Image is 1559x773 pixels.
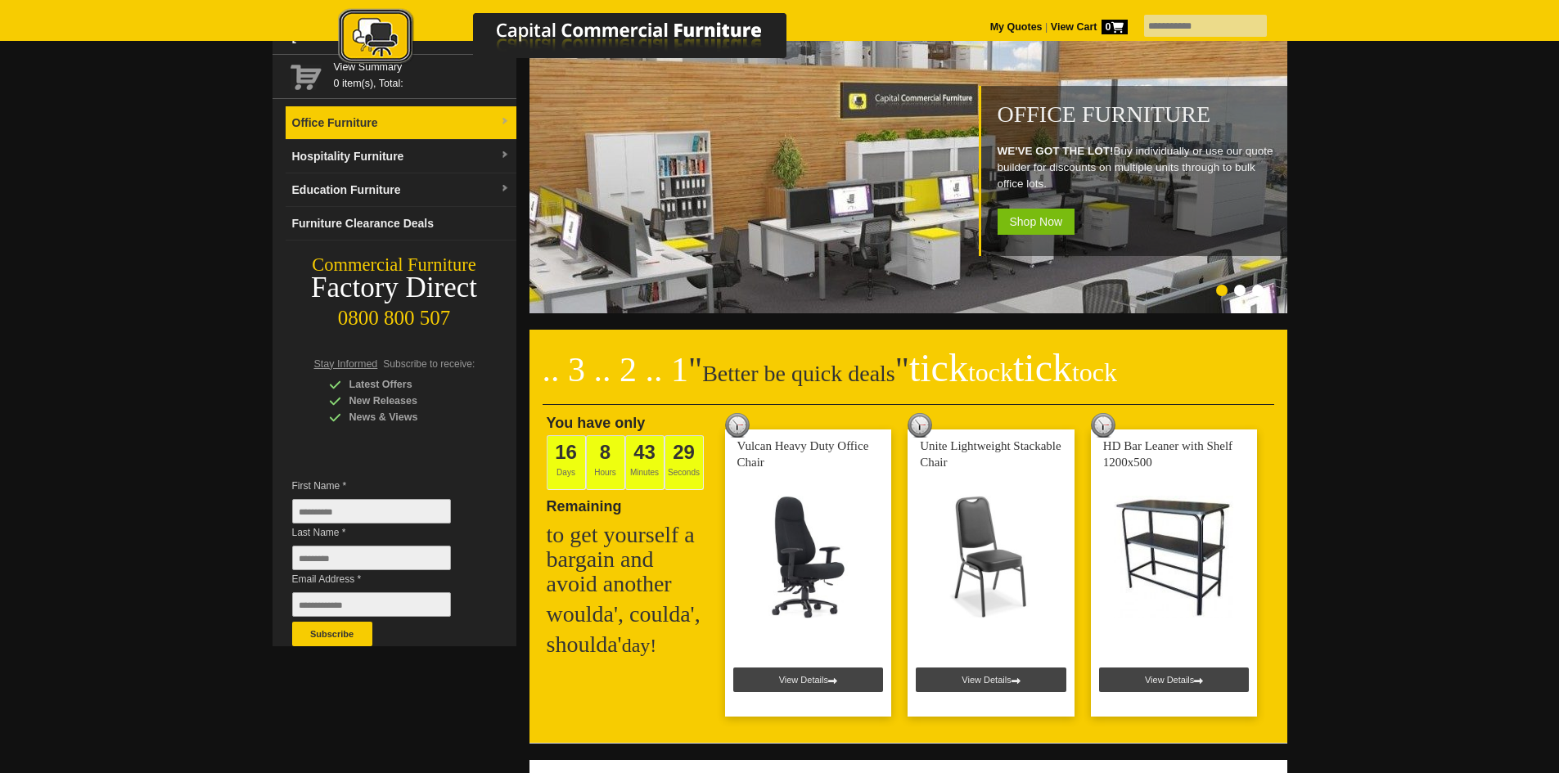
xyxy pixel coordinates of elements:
[1234,285,1246,296] li: Page dot 2
[633,441,656,463] span: 43
[543,351,689,389] span: .. 3 .. 2 .. 1
[273,299,516,330] div: 0800 800 507
[293,8,866,68] img: Capital Commercial Furniture Logo
[314,358,378,370] span: Stay Informed
[329,376,484,393] div: Latest Offers
[665,435,704,490] span: Seconds
[286,106,516,140] a: Office Furnituredropdown
[600,441,611,463] span: 8
[500,151,510,160] img: dropdown
[529,304,1291,316] a: Office Furniture WE'VE GOT THE LOT!Buy individually or use our quote builder for discounts on mul...
[292,546,451,570] input: Last Name *
[500,117,510,127] img: dropdown
[547,435,586,490] span: Days
[292,499,451,524] input: First Name *
[1048,21,1127,33] a: View Cart0
[292,478,475,494] span: First Name *
[547,632,710,658] h2: shoulda'
[500,184,510,194] img: dropdown
[586,435,625,490] span: Hours
[292,524,475,541] span: Last Name *
[1252,285,1264,296] li: Page dot 3
[622,635,657,656] span: day!
[1091,413,1115,438] img: tick tock deal clock
[286,173,516,207] a: Education Furnituredropdown
[329,393,484,409] div: New Releases
[998,209,1075,235] span: Shop Now
[1051,21,1128,33] strong: View Cart
[555,441,577,463] span: 16
[383,358,475,370] span: Subscribe to receive:
[292,622,372,646] button: Subscribe
[1072,357,1117,387] span: tock
[998,143,1279,192] p: Buy individually or use our quote builder for discounts on multiple units through to bulk office ...
[908,413,932,438] img: tick tock deal clock
[625,435,665,490] span: Minutes
[529,29,1291,313] img: Office Furniture
[273,276,516,299] div: Factory Direct
[725,413,750,438] img: tick tock deal clock
[547,415,646,431] span: You have only
[909,346,1117,389] span: tick tick
[292,571,475,587] span: Email Address *
[990,21,1043,33] a: My Quotes
[998,145,1114,157] strong: WE'VE GOT THE LOT!
[543,356,1274,405] h2: Better be quick deals
[998,102,1279,127] h1: Office Furniture
[1216,285,1228,296] li: Page dot 1
[673,441,695,463] span: 29
[292,592,451,617] input: Email Address *
[329,409,484,425] div: News & Views
[286,207,516,240] a: Furniture Clearance Deals
[968,357,1013,387] span: tock
[293,8,866,73] a: Capital Commercial Furniture Logo
[688,351,702,389] span: "
[895,351,1117,389] span: "
[1102,20,1128,34] span: 0
[547,492,622,515] span: Remaining
[547,602,710,627] h2: woulda', coulda',
[273,254,516,276] div: Commercial Furniture
[286,140,516,173] a: Hospitality Furnituredropdown
[547,523,710,596] h2: to get yourself a bargain and avoid another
